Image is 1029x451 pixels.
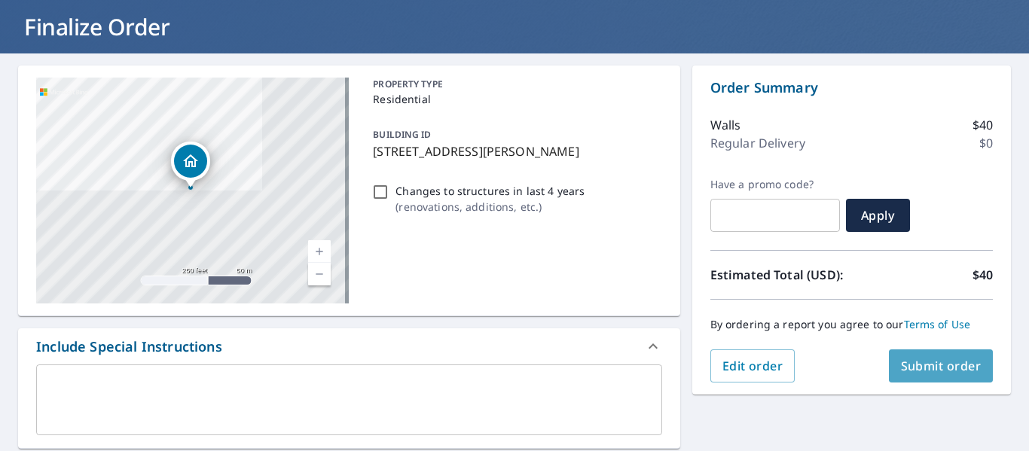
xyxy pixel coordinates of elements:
[710,318,993,331] p: By ordering a report you agree to our
[710,266,852,284] p: Estimated Total (USD):
[373,78,655,91] p: PROPERTY TYPE
[710,349,795,382] button: Edit order
[373,142,655,160] p: [STREET_ADDRESS][PERSON_NAME]
[710,178,840,191] label: Have a promo code?
[710,134,805,152] p: Regular Delivery
[973,266,993,284] p: $40
[979,134,993,152] p: $0
[904,317,971,331] a: Terms of Use
[858,207,898,224] span: Apply
[846,199,910,232] button: Apply
[171,142,210,188] div: Dropped pin, building 1, Residential property, 21 Crandall St Glens Falls, NY 12801
[308,240,331,263] a: Current Level 17, Zoom In
[710,116,741,134] p: Walls
[889,349,994,382] button: Submit order
[973,116,993,134] p: $40
[901,358,982,374] span: Submit order
[395,199,585,215] p: ( renovations, additions, etc. )
[710,78,993,98] p: Order Summary
[373,128,431,141] p: BUILDING ID
[395,183,585,199] p: Changes to structures in last 4 years
[18,328,680,364] div: Include Special Instructions
[18,11,1011,42] h1: Finalize Order
[722,358,783,374] span: Edit order
[308,263,331,285] a: Current Level 17, Zoom Out
[373,91,655,107] p: Residential
[36,337,222,357] div: Include Special Instructions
